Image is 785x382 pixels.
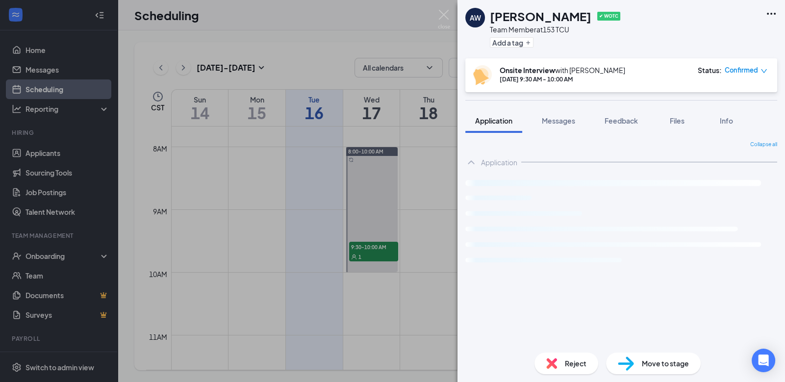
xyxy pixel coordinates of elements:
[500,66,555,75] b: Onsite Interview
[670,116,684,125] span: Files
[725,65,758,75] span: Confirmed
[465,172,777,297] svg: Loading interface...
[765,8,777,20] svg: Ellipses
[490,25,620,34] div: Team Member at 153 TCU
[565,358,586,369] span: Reject
[490,37,533,48] button: PlusAdd a tag
[760,68,767,75] span: down
[542,116,575,125] span: Messages
[698,65,722,75] div: Status :
[720,116,733,125] span: Info
[481,157,517,167] div: Application
[470,13,481,23] div: AW
[525,40,531,46] svg: Plus
[465,156,477,168] svg: ChevronUp
[490,8,591,25] h1: [PERSON_NAME]
[752,349,775,372] div: Open Intercom Messenger
[475,116,512,125] span: Application
[500,65,625,75] div: with [PERSON_NAME]
[750,141,777,149] span: Collapse all
[500,75,625,83] div: [DATE] 9:30 AM - 10:00 AM
[605,116,638,125] span: Feedback
[642,358,689,369] span: Move to stage
[597,12,620,21] span: ✔ WOTC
